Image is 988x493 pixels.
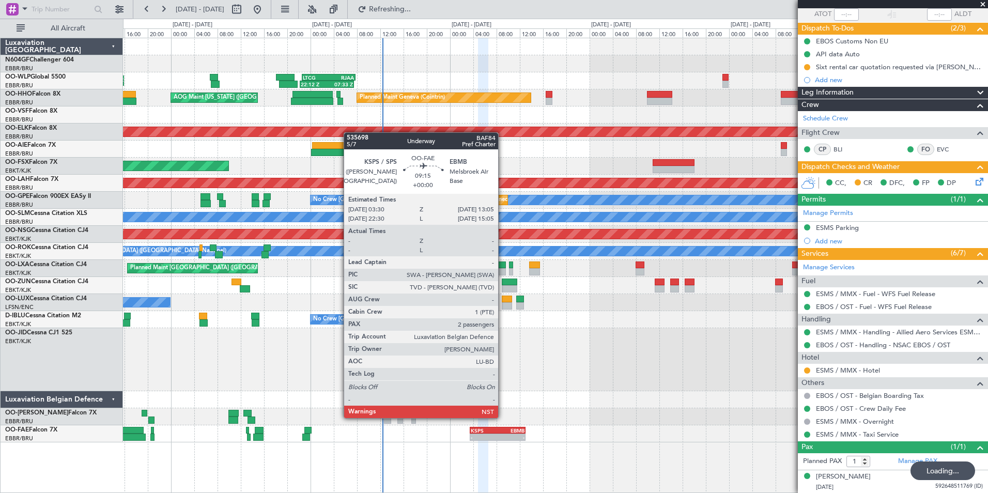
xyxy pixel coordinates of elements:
[5,193,29,199] span: OO-GPE
[5,210,30,217] span: OO-SLM
[816,430,899,439] a: ESMS / MMX - Taxi Service
[5,125,28,131] span: OO-ELK
[327,81,353,87] div: 07:33 Z
[889,178,905,189] span: DFC,
[313,312,486,327] div: No Crew [GEOGRAPHIC_DATA] ([GEOGRAPHIC_DATA] National)
[816,328,983,336] a: ESMS / MMX - Handling - Allied Aero Services ESMS / MMX
[497,28,520,38] div: 08:00
[863,178,872,189] span: CR
[5,313,25,319] span: D-IBLU
[5,427,29,433] span: OO-FAE
[5,252,31,260] a: EBKT/KJK
[801,275,815,287] span: Fuel
[816,63,983,71] div: Sixt rental car quotation requested via [PERSON_NAME]
[5,159,57,165] a: OO-FSXFalcon 7X
[5,218,33,226] a: EBBR/BRU
[241,28,264,38] div: 12:00
[835,178,846,189] span: CC,
[125,28,148,38] div: 16:00
[313,192,486,208] div: No Crew [GEOGRAPHIC_DATA] ([GEOGRAPHIC_DATA] National)
[5,261,29,268] span: OO-LXA
[5,244,31,251] span: OO-ROK
[427,28,450,38] div: 20:00
[613,28,636,38] div: 04:00
[5,74,66,80] a: OO-WLPGlobal 5500
[5,418,33,425] a: EBBR/BRU
[312,21,352,29] div: [DATE] - [DATE]
[264,28,287,38] div: 16:00
[380,28,404,38] div: 12:00
[32,2,91,17] input: Trip Number
[937,145,960,154] a: EVC
[218,28,241,38] div: 08:00
[5,167,31,175] a: EBKT/KJK
[5,261,87,268] a: OO-LXACessna Citation CJ4
[803,263,855,273] a: Manage Services
[34,243,226,259] div: A/C Unavailable [GEOGRAPHIC_DATA] ([GEOGRAPHIC_DATA] National)
[5,296,87,302] a: OO-LUXCessna Citation CJ4
[5,303,34,311] a: LFSN/ENC
[5,176,58,182] a: OO-LAHFalcon 7X
[752,28,776,38] div: 04:00
[951,23,966,34] span: (2/3)
[935,482,983,491] span: 592648511769 (ID)
[303,74,329,81] div: LTCG
[801,314,831,326] span: Handling
[5,227,88,234] a: OO-NSGCessna Citation CJ4
[947,178,956,189] span: DP
[5,57,29,63] span: N604GF
[815,75,983,84] div: Add new
[173,21,212,29] div: [DATE] - [DATE]
[5,125,57,131] a: OO-ELKFalcon 8X
[5,337,31,345] a: EBKT/KJK
[498,434,524,440] div: -
[801,87,854,99] span: Leg Information
[801,441,813,453] span: Pax
[816,223,859,232] div: ESMS Parking
[729,28,752,38] div: 00:00
[922,178,930,189] span: FP
[473,28,497,38] div: 04:00
[194,28,218,38] div: 04:00
[5,82,33,89] a: EBBR/BRU
[5,227,31,234] span: OO-NSG
[5,210,87,217] a: OO-SLMCessna Citation XLS
[5,410,97,416] a: OO-[PERSON_NAME]Falcon 7X
[334,28,357,38] div: 04:00
[683,28,706,38] div: 16:00
[5,279,88,285] a: OO-ZUNCessna Citation CJ4
[801,377,824,389] span: Others
[498,427,524,434] div: EBMB
[801,161,900,173] span: Dispatch Checks and Weather
[5,57,74,63] a: N604GFChallenger 604
[471,427,498,434] div: KSPS
[803,114,848,124] a: Schedule Crew
[5,99,33,106] a: EBBR/BRU
[174,90,299,105] div: AOG Maint [US_STATE] ([GEOGRAPHIC_DATA])
[5,108,29,114] span: OO-VSF
[5,244,88,251] a: OO-ROKCessna Citation CJ4
[5,279,31,285] span: OO-ZUN
[590,28,613,38] div: 00:00
[814,9,831,20] span: ATOT
[471,434,498,440] div: -
[803,208,853,219] a: Manage Permits
[776,28,799,38] div: 08:00
[5,65,33,72] a: EBBR/BRU
[5,201,33,209] a: EBBR/BRU
[5,435,33,442] a: EBBR/BRU
[659,28,683,38] div: 12:00
[951,441,966,452] span: (1/1)
[801,99,819,111] span: Crew
[5,133,33,141] a: EBBR/BRU
[171,28,194,38] div: 00:00
[352,141,515,157] div: Planned Maint [GEOGRAPHIC_DATA] ([GEOGRAPHIC_DATA])
[5,427,57,433] a: OO-FAEFalcon 7X
[130,260,317,276] div: Planned Maint [GEOGRAPHIC_DATA] ([GEOGRAPHIC_DATA] National)
[5,296,29,302] span: OO-LUX
[5,235,31,243] a: EBKT/KJK
[954,9,971,20] span: ALDT
[11,20,112,37] button: All Aircraft
[311,28,334,38] div: 00:00
[816,391,924,400] a: EBOS / OST - Belgian Boarding Tax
